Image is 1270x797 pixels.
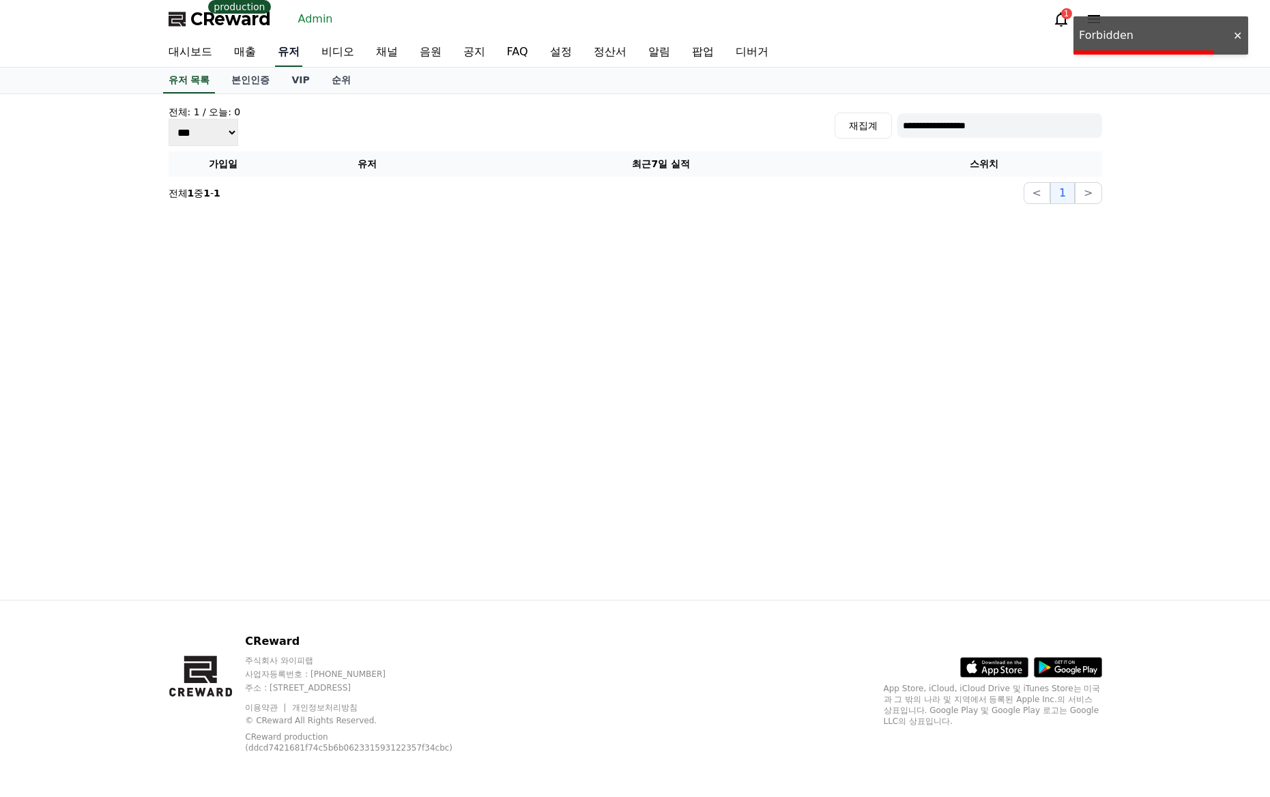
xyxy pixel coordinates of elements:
[835,113,892,139] button: 재집계
[245,731,463,753] p: CReward production (ddcd7421681f74c5b6b062331593122357f34cbc)
[4,433,90,467] a: Home
[188,188,194,199] strong: 1
[203,188,210,199] strong: 1
[293,8,338,30] a: Admin
[1075,182,1101,204] button: >
[1050,182,1075,204] button: 1
[163,68,216,93] a: 유저 목록
[35,453,59,464] span: Home
[452,38,496,67] a: 공지
[292,703,358,712] a: 개인정보처리방침
[496,38,539,67] a: FAQ
[1053,11,1069,27] a: 1
[278,151,457,177] th: 유저
[90,433,176,467] a: Messages
[223,38,267,67] a: 매출
[245,669,485,680] p: 사업자등록번호 : [PHONE_NUMBER]
[1061,8,1072,19] div: 1
[202,453,235,464] span: Settings
[169,186,220,200] p: 전체 중 -
[725,38,779,67] a: 디버거
[275,38,302,67] a: 유저
[884,683,1102,727] p: App Store, iCloud, iCloud Drive 및 iTunes Store는 미국과 그 밖의 나라 및 지역에서 등록된 Apple Inc.의 서비스 상표입니다. Goo...
[169,151,278,177] th: 가입일
[245,682,485,693] p: 주소 : [STREET_ADDRESS]
[176,433,262,467] a: Settings
[280,68,320,93] a: VIP
[637,38,681,67] a: 알림
[245,655,485,666] p: 주식회사 와이피랩
[457,151,866,177] th: 최근7일 실적
[245,715,485,726] p: © CReward All Rights Reserved.
[539,38,583,67] a: 설정
[409,38,452,67] a: 음원
[311,38,365,67] a: 비디오
[583,38,637,67] a: 정산서
[245,633,485,650] p: CReward
[190,8,271,30] span: CReward
[321,68,362,93] a: 순위
[169,8,271,30] a: CReward
[158,38,223,67] a: 대시보드
[113,454,154,465] span: Messages
[365,38,409,67] a: 채널
[866,151,1102,177] th: 스위치
[681,38,725,67] a: 팝업
[1024,182,1050,204] button: <
[245,703,288,712] a: 이용약관
[220,68,280,93] a: 본인인증
[169,105,241,119] h4: 전체: 1 / 오늘: 0
[214,188,220,199] strong: 1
